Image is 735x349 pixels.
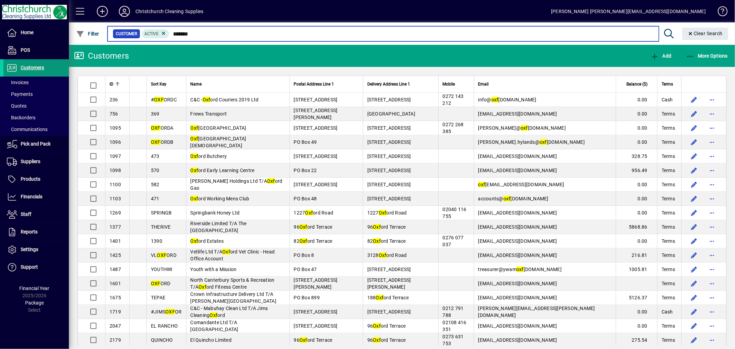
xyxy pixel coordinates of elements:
span: 570 [151,168,160,173]
span: Postal Address Line 1 [294,80,334,88]
span: Terms [662,266,675,273]
span: Backorders [7,115,35,120]
em: Oxf [379,252,387,258]
span: Terms [662,337,675,343]
span: Support [21,264,38,270]
button: More options [706,250,717,261]
a: Quotes [3,100,69,112]
span: PO Box 48 [294,196,317,201]
span: 02108 416 351 [443,320,467,332]
span: treasurer@ywam [DOMAIN_NAME] [478,267,562,272]
span: YOUTHWI [151,267,173,272]
span: Terms [662,322,675,329]
span: 1097 [110,153,121,159]
em: oxf [491,97,499,102]
span: [PERSON_NAME] Holdings Ltd T/A ord Gas [191,178,283,191]
span: [PERSON_NAME][EMAIL_ADDRESS][PERSON_NAME][DOMAIN_NAME] [478,306,595,318]
span: Terms [662,294,675,301]
span: info@ [DOMAIN_NAME] [478,97,537,102]
em: OXF [151,125,161,131]
button: Edit [688,165,700,176]
em: Oxf [299,337,307,343]
em: oxf [540,139,547,145]
em: OXF [154,97,164,102]
span: Youth with a Mission [191,267,237,272]
span: 96 ord Terrace [367,323,406,329]
button: Edit [688,221,700,232]
span: Communications [7,127,48,132]
button: Edit [688,250,700,261]
span: [STREET_ADDRESS] [294,323,338,329]
span: Name [191,80,202,88]
button: Edit [688,278,700,289]
span: ord Early Learning Centre [191,168,255,173]
span: [STREET_ADDRESS] [294,97,338,102]
span: Email [478,80,489,88]
mat-chip: Activation Status: Active [142,29,170,38]
span: [STREET_ADDRESS] [367,153,411,159]
button: More options [706,122,717,133]
div: Email [478,80,612,88]
span: 1227 ord Road [367,210,407,216]
span: [STREET_ADDRESS] [367,267,411,272]
span: PO Box 899 [294,295,320,300]
span: [GEOGRAPHIC_DATA] [367,111,415,117]
button: Profile [113,5,135,18]
em: OXF [151,281,161,286]
span: [EMAIL_ADDRESS][DOMAIN_NAME] [478,238,557,244]
td: 0.00 [616,93,657,107]
span: VL ORD [151,252,176,258]
span: Delivery Address Line 1 [367,80,410,88]
button: More options [706,306,717,317]
span: SPRINGB [151,210,172,216]
button: More options [706,108,717,119]
em: Oxf [191,196,198,201]
span: QUINCHO [151,337,173,343]
button: Edit [688,94,700,105]
td: 0.00 [616,107,657,121]
span: 82 ord Terrace [367,238,406,244]
span: 756 [110,111,118,117]
span: 473 [151,153,160,159]
a: Payments [3,88,69,100]
div: Balance ($) [620,80,654,88]
span: 1100 [110,182,121,187]
span: Terms [662,124,675,131]
span: [STREET_ADDRESS] [367,139,411,145]
td: 0.00 [616,234,657,248]
span: 1377 [110,224,121,230]
a: Backorders [3,112,69,123]
span: [STREET_ADDRESS] [294,309,338,315]
span: 96 ord Terrace [367,224,406,230]
span: Products [21,176,40,182]
span: Filter [76,31,99,37]
span: Crown Infrastructure Delivery Ltd T/A [PERSON_NAME][GEOGRAPHIC_DATA] [191,291,277,304]
span: ORDA [151,125,174,131]
span: Mobile [443,80,455,88]
td: 5868.86 [616,220,657,234]
em: oxf [503,196,511,201]
span: [EMAIL_ADDRESS][DOMAIN_NAME] [478,252,557,258]
button: More options [706,151,717,162]
span: [STREET_ADDRESS] [294,125,338,131]
button: Edit [688,292,700,303]
td: 0.00 [616,135,657,149]
td: 275.54 [616,333,657,347]
span: Clear Search [688,31,723,36]
em: Oxf [299,238,307,244]
span: Balance ($) [626,80,647,88]
td: 1005.81 [616,262,657,277]
span: [EMAIL_ADDRESS][DOMAIN_NAME] [478,295,557,300]
span: [STREET_ADDRESS] [367,125,411,131]
span: 471 [151,196,160,201]
span: [STREET_ADDRESS] [367,182,411,187]
span: Comandante Ltd T/A [GEOGRAPHIC_DATA] [191,320,238,332]
span: 82 ord Terrace [294,238,333,244]
span: PO Box 47 [294,267,317,272]
a: Financials [3,188,69,206]
span: [GEOGRAPHIC_DATA][DEMOGRAPHIC_DATA] [191,136,246,148]
button: More Options [684,50,730,62]
span: Vetlife Ltd T/A ord Vet Clinic - Head Office Account [191,249,275,261]
span: [PERSON_NAME].hylands@ [DOMAIN_NAME] [478,139,585,145]
span: 3128 ord Road [367,252,407,258]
